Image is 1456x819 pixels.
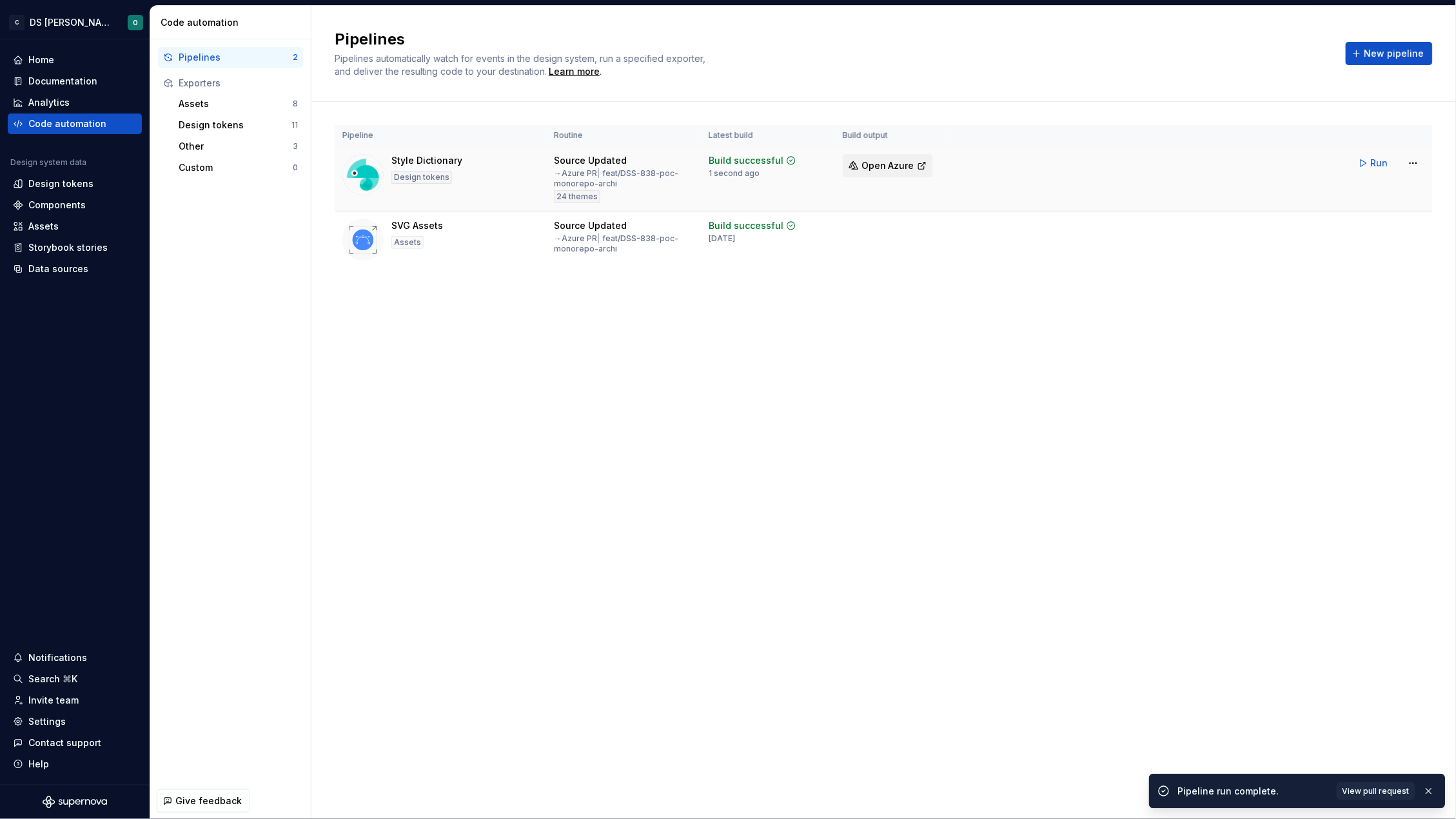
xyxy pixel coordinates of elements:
[28,117,106,130] div: Code automation
[157,789,250,813] button: Give feedback
[179,161,293,174] div: Custom
[709,168,760,179] div: 1 second ago
[8,690,142,711] a: Invite team
[709,219,783,232] div: Build successful
[1346,42,1433,65] button: New pipeline
[293,163,298,173] div: 0
[28,199,86,212] div: Components
[8,50,142,70] a: Home
[28,694,79,707] div: Invite team
[8,754,142,775] button: Help
[554,154,627,167] div: Source Updated
[8,733,142,753] button: Contact support
[10,157,86,168] div: Design system data
[335,53,708,77] span: Pipelines automatically watch for events in the design system, run a specified exporter, and deli...
[28,651,87,664] div: Notifications
[158,47,303,68] button: Pipelines2
[391,219,443,232] div: SVG Assets
[28,54,54,66] div: Home
[8,237,142,258] a: Storybook stories
[835,125,949,146] th: Build output
[28,758,49,771] div: Help
[8,71,142,92] a: Documentation
[179,119,291,132] div: Design tokens
[293,141,298,152] div: 3
[391,236,424,249] div: Assets
[556,192,598,202] span: 24 themes
[861,159,914,172] span: Open Azure
[173,115,303,135] button: Design tokens11
[3,8,147,36] button: CDS [PERSON_NAME]O
[8,216,142,237] a: Assets
[597,168,600,178] span: |
[1178,785,1329,798] div: Pipeline run complete.
[709,154,783,167] div: Build successful
[8,669,142,689] button: Search ⌘K
[597,233,600,243] span: |
[549,65,600,78] a: Learn more
[179,140,293,153] div: Other
[709,233,735,244] div: [DATE]
[1371,157,1388,170] span: Run
[1364,47,1424,60] span: New pipeline
[179,77,298,90] div: Exporters
[173,94,303,114] button: Assets8
[701,125,835,146] th: Latest build
[1352,152,1397,175] button: Run
[293,99,298,109] div: 8
[8,711,142,732] a: Settings
[335,125,546,146] th: Pipeline
[161,16,306,29] div: Code automation
[8,113,142,134] a: Code automation
[8,92,142,113] a: Analytics
[554,168,693,189] div: → Azure PR feat/DSS-838-poc-monorepo-archi
[546,125,701,146] th: Routine
[28,177,93,190] div: Design tokens
[291,120,298,130] div: 11
[547,67,602,77] span: .
[30,16,112,29] div: DS [PERSON_NAME]
[293,52,298,63] div: 2
[179,51,293,64] div: Pipelines
[843,162,933,173] a: Open Azure
[8,173,142,194] a: Design tokens
[28,736,101,749] div: Contact support
[554,219,627,232] div: Source Updated
[554,233,693,254] div: → Azure PR feat/DSS-838-poc-monorepo-archi
[391,154,462,167] div: Style Dictionary
[175,794,242,807] span: Give feedback
[1337,782,1415,800] a: View pull request
[28,241,108,254] div: Storybook stories
[173,136,303,157] button: Other3
[28,673,77,686] div: Search ⌘K
[843,154,933,177] button: Open Azure
[391,171,452,184] div: Design tokens
[9,15,25,30] div: C
[8,195,142,215] a: Components
[8,647,142,668] button: Notifications
[335,29,1330,50] h2: Pipelines
[1343,786,1410,796] span: View pull request
[28,75,97,88] div: Documentation
[28,715,66,728] div: Settings
[8,259,142,279] a: Data sources
[173,157,303,178] button: Custom0
[28,220,59,233] div: Assets
[28,96,70,109] div: Analytics
[28,262,88,275] div: Data sources
[133,17,138,28] div: O
[179,97,293,110] div: Assets
[43,796,107,809] svg: Supernova Logo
